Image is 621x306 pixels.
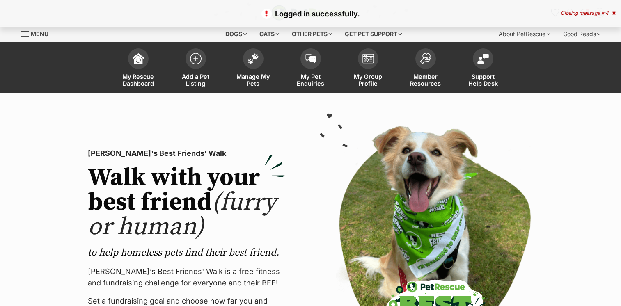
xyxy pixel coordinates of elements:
img: dashboard-icon-eb2f2d2d3e046f16d808141f083e7271f6b2e854fb5c12c21221c1fb7104beca.svg [133,53,144,64]
a: Support Help Desk [454,44,512,93]
div: Get pet support [339,26,408,42]
span: Add a Pet Listing [177,73,214,87]
a: My Group Profile [339,44,397,93]
div: Cats [254,26,285,42]
p: [PERSON_NAME]'s Best Friends' Walk [88,148,285,159]
span: My Group Profile [350,73,387,87]
img: manage-my-pets-icon-02211641906a0b7f246fdf0571729dbe1e7629f14944591b6c1af311fb30b64b.svg [247,53,259,64]
span: My Pet Enquiries [292,73,329,87]
a: My Pet Enquiries [282,44,339,93]
img: add-pet-listing-icon-0afa8454b4691262ce3f59096e99ab1cd57d4a30225e0717b998d2c9b9846f56.svg [190,53,202,64]
span: Member Resources [407,73,444,87]
a: Add a Pet Listing [167,44,225,93]
h2: Walk with your best friend [88,166,285,240]
img: help-desk-icon-fdf02630f3aa405de69fd3d07c3f3aa587a6932b1a1747fa1d2bba05be0121f9.svg [477,54,489,64]
p: [PERSON_NAME]’s Best Friends' Walk is a free fitness and fundraising challenge for everyone and t... [88,266,285,289]
span: Manage My Pets [235,73,272,87]
img: pet-enquiries-icon-7e3ad2cf08bfb03b45e93fb7055b45f3efa6380592205ae92323e6603595dc1f.svg [305,54,316,63]
span: Menu [31,30,48,37]
span: My Rescue Dashboard [120,73,157,87]
a: Member Resources [397,44,454,93]
span: Support Help Desk [465,73,502,87]
a: My Rescue Dashboard [110,44,167,93]
div: About PetRescue [493,26,556,42]
a: Menu [21,26,54,41]
span: (furry or human) [88,187,276,242]
p: to help homeless pets find their best friend. [88,246,285,259]
div: Good Reads [557,26,606,42]
a: Manage My Pets [225,44,282,93]
img: member-resources-icon-8e73f808a243e03378d46382f2149f9095a855e16c252ad45f914b54edf8863c.svg [420,53,431,64]
div: Dogs [220,26,252,42]
img: group-profile-icon-3fa3cf56718a62981997c0bc7e787c4b2cf8bcc04b72c1350f741eb67cf2f40e.svg [362,54,374,64]
div: Other pets [286,26,338,42]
